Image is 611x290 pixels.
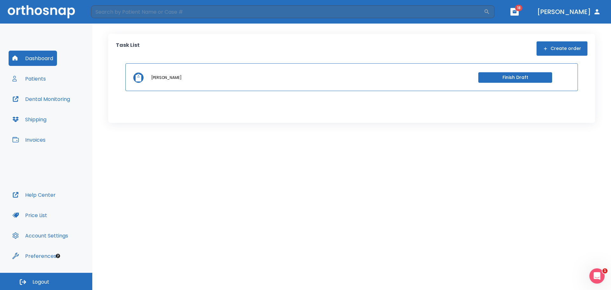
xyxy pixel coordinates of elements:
[151,75,182,81] p: [PERSON_NAME]
[9,208,51,223] button: Price List
[116,41,140,56] p: Task List
[9,51,57,66] button: Dashboard
[9,71,50,86] button: Patients
[589,268,605,284] iframe: Intercom live chat
[9,112,50,127] button: Shipping
[535,6,603,18] button: [PERSON_NAME]
[515,5,523,11] span: 18
[9,91,74,107] button: Dental Monitoring
[9,187,60,202] button: Help Center
[32,279,49,286] span: Logout
[537,41,587,56] button: Create order
[91,5,484,18] input: Search by Patient Name or Case #
[9,132,49,147] button: Invoices
[9,248,60,264] button: Preferences
[478,72,552,83] button: Finish Draft
[602,268,607,273] span: 1
[55,253,61,259] div: Tooltip anchor
[9,228,72,243] button: Account Settings
[8,5,75,18] img: Orthosnap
